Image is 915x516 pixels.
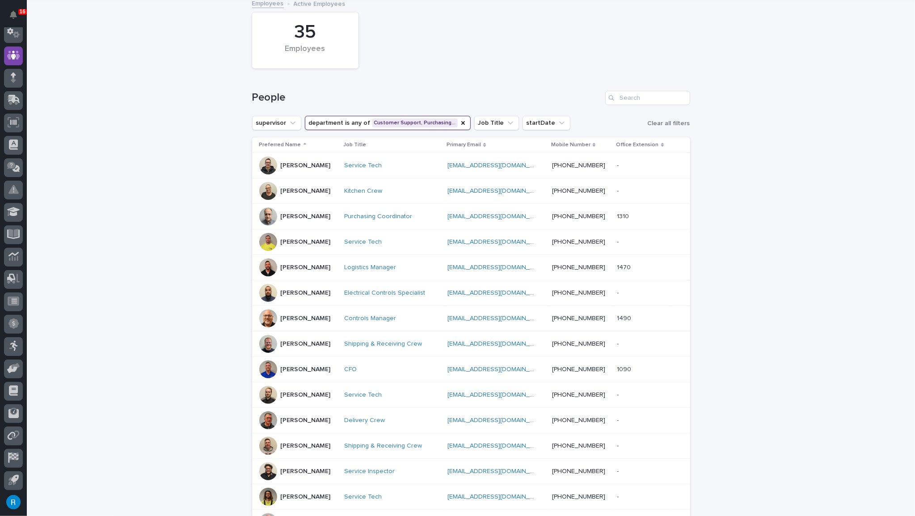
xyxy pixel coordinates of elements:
a: [EMAIL_ADDRESS][DOMAIN_NAME] [447,290,548,296]
a: Delivery Crew [344,417,385,424]
a: Shipping & Receiving Crew [344,442,422,450]
p: [PERSON_NAME] [281,493,331,501]
p: [PERSON_NAME] [281,315,331,322]
button: department [305,116,471,130]
a: [EMAIL_ADDRESS][DOMAIN_NAME] [447,443,548,449]
tr: [PERSON_NAME]Logistics Manager [EMAIL_ADDRESS][DOMAIN_NAME] [PHONE_NUMBER]14701470 [252,255,690,280]
a: [PHONE_NUMBER] [552,494,605,500]
p: [PERSON_NAME] [281,289,331,297]
a: [PHONE_NUMBER] [552,239,605,245]
p: 1490 [617,313,633,322]
p: - [617,160,621,169]
h1: People [252,91,602,104]
a: [EMAIL_ADDRESS][DOMAIN_NAME] [447,213,548,220]
tr: [PERSON_NAME]Service Tech [EMAIL_ADDRESS][DOMAIN_NAME] [PHONE_NUMBER]-- [252,229,690,255]
p: - [617,415,621,424]
a: Service Tech [344,493,382,501]
p: [PERSON_NAME] [281,391,331,399]
a: [EMAIL_ADDRESS][DOMAIN_NAME] [447,494,548,500]
button: Notifications [4,5,23,24]
a: Purchasing Coordinator [344,213,412,220]
a: Shipping & Receiving Crew [344,340,422,348]
a: [PHONE_NUMBER] [552,468,605,474]
a: [PHONE_NUMBER] [552,315,605,321]
a: [PHONE_NUMBER] [552,264,605,271]
tr: [PERSON_NAME]Shipping & Receiving Crew [EMAIL_ADDRESS][DOMAIN_NAME] [PHONE_NUMBER]-- [252,433,690,459]
p: - [617,440,621,450]
tr: [PERSON_NAME]Controls Manager [EMAIL_ADDRESS][DOMAIN_NAME] [PHONE_NUMBER]14901490 [252,306,690,331]
p: 1470 [617,262,633,271]
p: - [617,389,621,399]
p: [PERSON_NAME] [281,238,331,246]
button: supervisor [252,116,301,130]
p: - [617,186,621,195]
a: Electrical Controls Specialist [344,289,425,297]
a: [PHONE_NUMBER] [552,443,605,449]
a: [EMAIL_ADDRESS][DOMAIN_NAME] [447,188,548,194]
p: - [617,288,621,297]
p: [PERSON_NAME] [281,442,331,450]
p: - [617,237,621,246]
button: Clear all filters [644,117,690,130]
a: [PHONE_NUMBER] [552,366,605,372]
input: Search [605,91,690,105]
p: [PERSON_NAME] [281,340,331,348]
p: 1310 [617,211,631,220]
button: Job Title [474,116,519,130]
p: [PERSON_NAME] [281,468,331,475]
a: [PHONE_NUMBER] [552,417,605,423]
p: Mobile Number [551,140,590,150]
p: [PERSON_NAME] [281,417,331,424]
div: Employees [267,44,343,63]
a: [EMAIL_ADDRESS][DOMAIN_NAME] [447,315,548,321]
p: Job Title [343,140,366,150]
p: - [617,491,621,501]
span: Clear all filters [648,120,690,127]
a: [PHONE_NUMBER] [552,341,605,347]
p: 1090 [617,364,633,373]
a: CFO [344,366,357,373]
a: [PHONE_NUMBER] [552,392,605,398]
div: 35 [267,21,343,43]
button: users-avatar [4,493,23,512]
p: [PERSON_NAME] [281,162,331,169]
a: [EMAIL_ADDRESS][DOMAIN_NAME] [447,239,548,245]
tr: [PERSON_NAME]Service Tech [EMAIL_ADDRESS][DOMAIN_NAME] [PHONE_NUMBER]-- [252,153,690,178]
tr: [PERSON_NAME]Delivery Crew [EMAIL_ADDRESS][DOMAIN_NAME] [PHONE_NUMBER]-- [252,408,690,433]
p: Preferred Name [259,140,301,150]
p: Primary Email [447,140,481,150]
a: Service Tech [344,238,382,246]
p: - [617,338,621,348]
p: [PERSON_NAME] [281,187,331,195]
tr: [PERSON_NAME]Kitchen Crew [EMAIL_ADDRESS][DOMAIN_NAME] [PHONE_NUMBER]-- [252,178,690,204]
tr: [PERSON_NAME]Service Tech [EMAIL_ADDRESS][DOMAIN_NAME] [PHONE_NUMBER]-- [252,484,690,510]
tr: [PERSON_NAME]CFO [EMAIL_ADDRESS][DOMAIN_NAME] [PHONE_NUMBER]10901090 [252,357,690,382]
a: [EMAIL_ADDRESS][DOMAIN_NAME] [447,468,548,474]
p: [PERSON_NAME] [281,264,331,271]
p: 16 [20,8,25,15]
a: Service Inspector [344,468,395,475]
tr: [PERSON_NAME]Service Tech [EMAIL_ADDRESS][DOMAIN_NAME] [PHONE_NUMBER]-- [252,382,690,408]
div: Notifications16 [11,11,23,25]
button: startDate [523,116,570,130]
tr: [PERSON_NAME]Purchasing Coordinator [EMAIL_ADDRESS][DOMAIN_NAME] [PHONE_NUMBER]13101310 [252,204,690,229]
a: Controls Manager [344,315,396,322]
tr: [PERSON_NAME]Electrical Controls Specialist [EMAIL_ADDRESS][DOMAIN_NAME] [PHONE_NUMBER]-- [252,280,690,306]
p: [PERSON_NAME] [281,366,331,373]
a: [EMAIL_ADDRESS][DOMAIN_NAME] [447,162,548,169]
p: Office Extension [616,140,659,150]
a: [PHONE_NUMBER] [552,162,605,169]
p: [PERSON_NAME] [281,213,331,220]
a: Kitchen Crew [344,187,382,195]
a: [EMAIL_ADDRESS][DOMAIN_NAME] [447,341,548,347]
tr: [PERSON_NAME]Service Inspector [EMAIL_ADDRESS][DOMAIN_NAME] [PHONE_NUMBER]-- [252,459,690,484]
a: [PHONE_NUMBER] [552,188,605,194]
tr: [PERSON_NAME]Shipping & Receiving Crew [EMAIL_ADDRESS][DOMAIN_NAME] [PHONE_NUMBER]-- [252,331,690,357]
a: [PHONE_NUMBER] [552,213,605,220]
a: [PHONE_NUMBER] [552,290,605,296]
a: Logistics Manager [344,264,396,271]
p: - [617,466,621,475]
a: [EMAIL_ADDRESS][DOMAIN_NAME] [447,392,548,398]
a: [EMAIL_ADDRESS][DOMAIN_NAME] [447,264,548,271]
